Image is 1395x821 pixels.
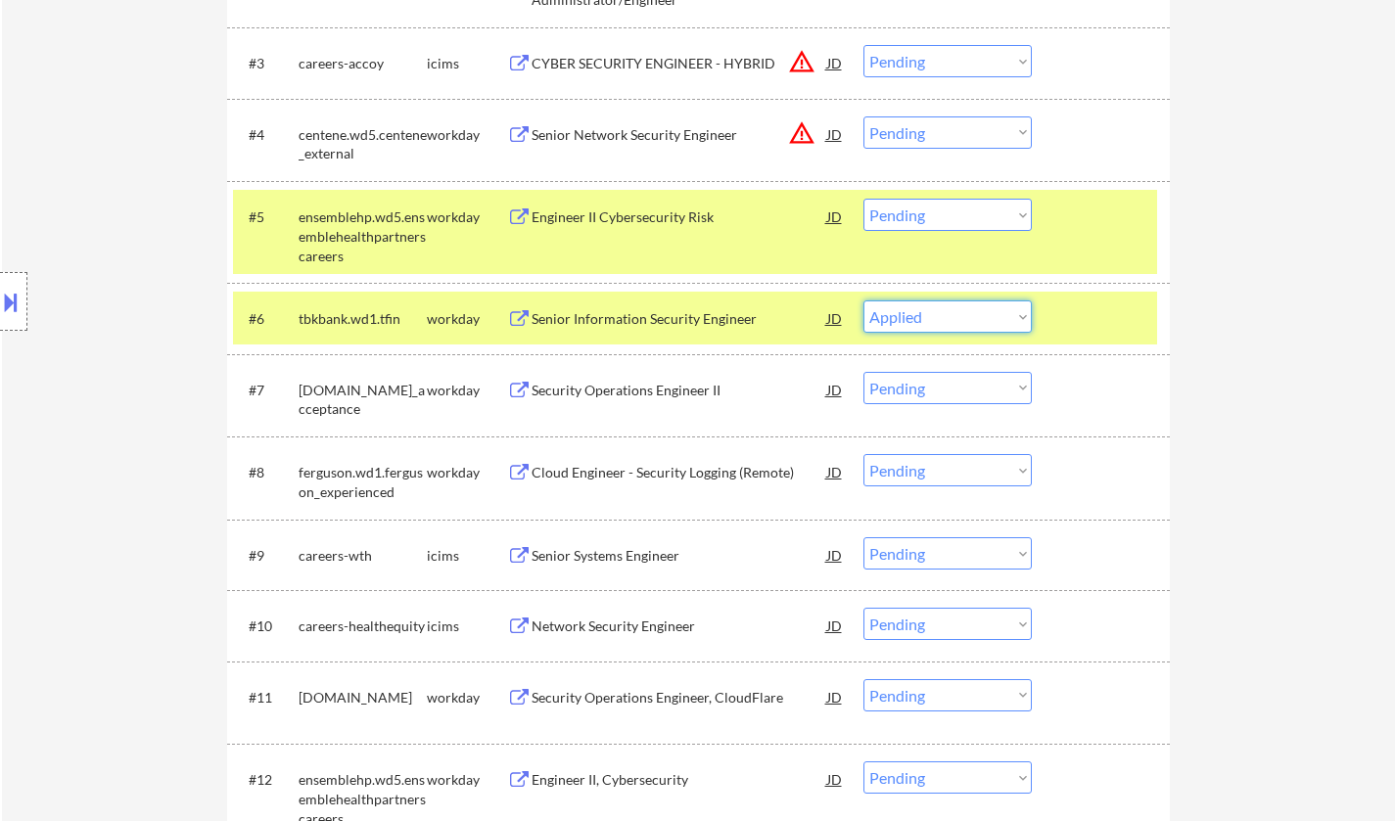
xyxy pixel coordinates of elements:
[532,381,827,400] div: Security Operations Engineer II
[825,608,845,643] div: JD
[532,688,827,707] div: Security Operations Engineer, CloudFlare
[249,616,283,636] div: #10
[788,119,815,147] button: warning_amber
[427,546,507,566] div: icims
[249,546,283,566] div: #9
[532,463,827,482] div: Cloud Engineer - Security Logging (Remote)
[427,770,507,790] div: workday
[249,770,283,790] div: #12
[825,372,845,407] div: JD
[299,463,427,501] div: ferguson.wd1.ferguson_experienced
[427,207,507,227] div: workday
[532,616,827,636] div: Network Security Engineer
[788,48,815,75] button: warning_amber
[299,546,427,566] div: careers-wth
[427,463,507,482] div: workday
[427,381,507,400] div: workday
[249,688,283,707] div: #11
[825,199,845,234] div: JD
[825,45,845,80] div: JD
[825,300,845,336] div: JD
[532,546,827,566] div: Senior Systems Engineer
[532,207,827,227] div: Engineer II Cybersecurity Risk
[825,761,845,797] div: JD
[825,454,845,489] div: JD
[427,54,507,73] div: icims
[427,616,507,636] div: icims
[249,54,283,73] div: #3
[299,309,427,329] div: tbkbank.wd1.tfin
[532,770,827,790] div: Engineer II, Cybersecurity
[299,125,427,163] div: centene.wd5.centene_external
[825,116,845,152] div: JD
[299,688,427,707] div: [DOMAIN_NAME]
[427,309,507,329] div: workday
[299,207,427,265] div: ensemblehp.wd5.ensemblehealthpartnerscareers
[825,537,845,572] div: JD
[299,54,427,73] div: careers-accoy
[825,679,845,714] div: JD
[427,688,507,707] div: workday
[299,381,427,419] div: [DOMAIN_NAME]_acceptance
[299,616,427,636] div: careers-healthequity
[427,125,507,145] div: workday
[532,125,827,145] div: Senior Network Security Engineer
[532,54,827,73] div: CYBER SECURITY ENGINEER - HYBRID
[532,309,827,329] div: Senior Information Security Engineer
